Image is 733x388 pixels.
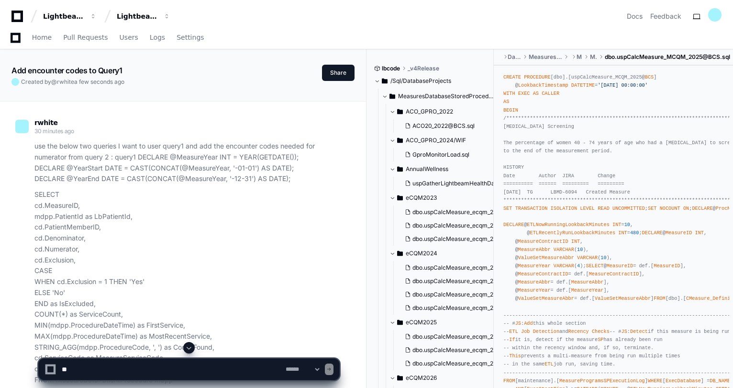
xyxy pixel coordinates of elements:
[412,304,543,312] span: dbo.uspCalcMeasure_ecqm_2024@WCC_PA.sql
[401,119,496,133] button: ACO20_2022@BCS.sql
[595,296,651,301] span: ValueSetMeasureAbbr
[533,329,559,334] span: Detection
[618,230,627,236] span: INT
[401,261,504,274] button: dbo.uspCalcMeasure_ecqm_2024@DAE2.sql
[389,190,502,205] button: eCQM2023
[406,165,448,173] span: AnnualWellness
[397,192,403,204] svg: Directory
[571,239,580,244] span: INT
[406,108,453,115] span: ACO_GPRO_2022
[577,247,583,252] span: 10
[660,205,680,211] span: NOCOUNT
[412,235,543,243] span: dbo.uspCalcMeasure_ecqm_2023@WCC_PA.sql
[586,263,604,269] span: SELECT
[590,53,598,61] span: MCQM2025
[503,91,515,96] span: WITH
[554,263,574,269] span: VARCHAR
[117,11,158,21] div: Lightbeam Health Solutions
[374,73,487,89] button: /Sql/DatabaseProjects
[666,230,692,236] span: MeasureID
[598,82,648,88] span: '[DATE] 00:00:00'
[150,34,165,40] span: Logs
[592,329,610,334] span: Checks
[509,337,515,342] span: If
[568,329,589,334] span: Recency
[577,255,598,261] span: VARCHAR
[412,291,540,298] span: dbo.uspCalcMeasure_ecqm_2024@WCC_N.sql
[382,75,388,87] svg: Directory
[530,230,615,236] span: ETLRecentlyRunLookbackMinutes
[389,161,502,177] button: AnnualWellness
[177,34,204,40] span: Settings
[63,34,108,40] span: Pull Requests
[120,34,138,40] span: Users
[11,66,122,75] app-text-character-animate: Add encounter codes to Query1
[412,151,469,159] span: GproMonitorLoad.sql
[654,263,680,269] span: MeasureID
[32,34,52,40] span: Home
[571,82,595,88] span: DATETIME
[113,8,174,25] button: Lightbeam Health Solutions
[630,230,639,236] span: 480
[57,78,74,85] span: rwhite
[518,247,551,252] span: MeasureAbbr
[524,74,550,80] span: PROCEDURE
[401,148,496,161] button: GproMonitorLoad.sql
[150,27,165,49] a: Logs
[43,11,84,21] div: Lightbeam Health
[34,141,339,184] p: use the below two queries I want to user query1 and add the encounter codes needed for numerator ...
[571,279,604,285] span: MeasureAbbr
[401,288,504,301] button: dbo.uspCalcMeasure_ecqm_2024@WCC_N.sql
[390,77,451,85] span: /Sql/DatabaseProjects
[589,271,639,277] span: MeasureContractID
[527,222,610,228] span: ETLNowRunningLookbackMinutes
[521,329,530,334] span: Job
[322,65,355,81] button: Share
[21,78,124,86] span: Created by
[515,205,548,211] span: TRANSACTION
[397,163,403,175] svg: Directory
[598,337,603,342] span: SP
[34,127,74,135] span: 30 minutes ago
[518,263,551,269] span: MeasureYear
[389,91,395,102] svg: Directory
[622,329,627,334] span: JS
[580,205,595,211] span: LEVEL
[382,65,400,72] span: lbcode
[389,315,502,330] button: eCQM2025
[598,205,610,211] span: READ
[412,208,546,216] span: dbo.uspCalcMeasure_ecqm_2023@WCC_BMI.sql
[63,27,108,49] a: Pull Requests
[406,137,466,144] span: ACO_GPRO_2024/WIF
[406,319,437,326] span: eCQM2025
[39,8,100,25] button: Lightbeam Health
[627,11,643,21] a: Docs
[401,219,504,232] button: dbo.uspCalcMeasure_ecqm_2023@WCC_N.sql
[683,205,689,211] span: ON
[401,232,504,246] button: dbo.uspCalcMeasure_ecqm_2023@WCC_PA.sql
[577,263,580,269] span: 4
[503,74,521,80] span: CREATE
[398,92,494,100] span: MeasuresDatabaseStoredProcedures/dbo/Measures
[412,277,546,285] span: dbo.uspCalcMeasure_ecqm_2024@WCC_BMI.sql
[412,122,475,130] span: ACO20_2022@BCS.sql
[518,287,551,293] span: MeasureYear
[642,230,663,236] span: DECLARE
[650,11,681,21] button: Feedback
[34,119,58,126] span: rwhite
[408,65,439,72] span: _v4Release
[406,194,437,202] span: eCQM2023
[389,246,502,261] button: eCQM2024
[624,222,630,228] span: 10
[503,99,509,104] span: AS
[397,135,403,146] svg: Directory
[551,205,577,211] span: ISOLATION
[32,27,52,49] a: Home
[529,53,563,61] span: MeasuresDatabaseStoredProcedures
[518,279,551,285] span: MeasureAbbr
[612,222,621,228] span: INT
[612,205,645,211] span: UNCOMMITTED
[503,107,518,113] span: BEGIN
[389,104,502,119] button: ACO_GPRO_2022
[515,320,521,326] span: JS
